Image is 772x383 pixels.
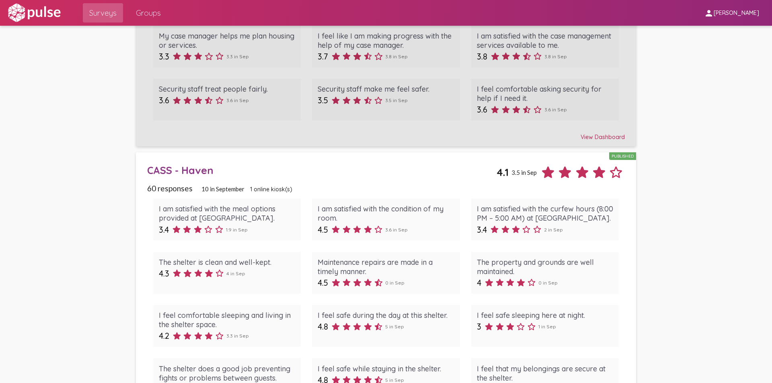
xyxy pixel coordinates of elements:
[83,3,123,23] a: Surveys
[385,324,404,330] span: 5 in Sep
[159,268,169,279] span: 4.3
[136,6,161,20] span: Groups
[159,31,295,50] div: My case manager helps me plan housing or services.
[318,364,454,373] div: I feel safe while staying in the shelter.
[385,97,408,103] span: 3.5 in Sep
[714,10,759,17] span: [PERSON_NAME]
[477,322,481,332] span: 3
[477,31,613,50] div: I am satisfied with the case management services available to me.
[226,97,249,103] span: 3.6 in Sep
[477,258,613,276] div: The property and grounds are well maintained.
[147,164,496,176] div: CASS - Haven
[477,364,613,383] div: I feel that my belongings are secure at the shelter.
[159,311,295,329] div: I feel comfortable sleeping and living in the shelter space.
[159,84,295,94] div: Security staff treat people fairly.
[318,322,328,332] span: 4.8
[544,53,567,59] span: 3.8 in Sep
[477,278,481,288] span: 4
[250,186,292,193] span: 1 online kiosk(s)
[385,377,404,383] span: 5 in Sep
[318,95,328,105] span: 3.5
[318,225,328,235] span: 4.5
[318,51,328,61] span: 3.7
[609,152,636,160] div: Published
[159,51,169,61] span: 3.3
[511,169,537,176] span: 3.5 in Sep
[226,53,249,59] span: 3.3 in Sep
[147,184,193,193] span: 60 responses
[159,204,295,223] div: I am satisfied with the meal options provided at [GEOGRAPHIC_DATA].
[477,204,613,223] div: I am satisfied with the curfew hours (8:00 PM – 5:00 AM) at [GEOGRAPHIC_DATA].
[159,331,169,341] span: 4.2
[477,311,613,320] div: I feel safe sleeping here at night.
[538,280,558,286] span: 0 in Sep
[129,3,167,23] a: Groups
[318,278,328,288] span: 4.5
[698,5,766,20] button: [PERSON_NAME]
[477,225,487,235] span: 3.4
[385,53,408,59] span: 3.8 in Sep
[226,227,248,233] span: 1.9 in Sep
[226,333,249,339] span: 3.3 in Sep
[318,258,454,276] div: Maintenance repairs are made in a timely manner.
[159,364,295,383] div: The shelter does a good job preventing fights or problems between guests.
[318,311,454,320] div: I feel safe during the day at this shelter.
[226,270,245,276] span: 4 in Sep
[318,31,454,50] div: I feel like I am making progress with the help of my case manager.
[477,84,613,103] div: I feel comfortable asking security for help if I need it.
[385,280,404,286] span: 0 in Sep
[318,84,454,94] div: Security staff make me feel safer.
[544,227,563,233] span: 2 in Sep
[159,258,295,267] div: The shelter is clean and well-kept.
[544,107,567,113] span: 3.6 in Sep
[497,166,509,178] span: 4.1
[89,6,117,20] span: Surveys
[704,8,714,18] mat-icon: person
[477,104,487,115] span: 3.6
[318,204,454,223] div: I am satisfied with the condition of my room.
[201,185,244,193] span: 10 in September
[385,227,408,233] span: 3.6 in Sep
[6,3,62,23] img: white-logo.svg
[159,225,169,235] span: 3.4
[538,324,556,330] span: 1 in Sep
[159,95,169,105] span: 3.6
[147,126,624,141] div: View Dashboard
[477,51,487,61] span: 3.8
